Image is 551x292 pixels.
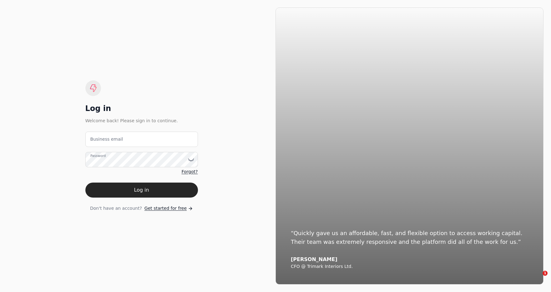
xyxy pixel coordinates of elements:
span: 1 [543,271,548,276]
span: Get started for free [144,205,187,212]
span: Don't have an account? [90,205,142,212]
label: Business email [90,136,123,143]
div: [PERSON_NAME] [291,256,528,263]
label: Password [90,154,106,159]
a: Get started for free [144,205,193,212]
button: Log in [85,183,198,198]
div: Log in [85,103,198,113]
a: Forgot? [181,169,198,175]
div: CFO @ Trimark Interiors Ltd. [291,264,528,269]
div: “Quickly gave us an affordable, fast, and flexible option to access working capital. Their team w... [291,229,528,246]
div: Welcome back! Please sign in to continue. [85,117,198,124]
iframe: Intercom live chat [530,271,545,286]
